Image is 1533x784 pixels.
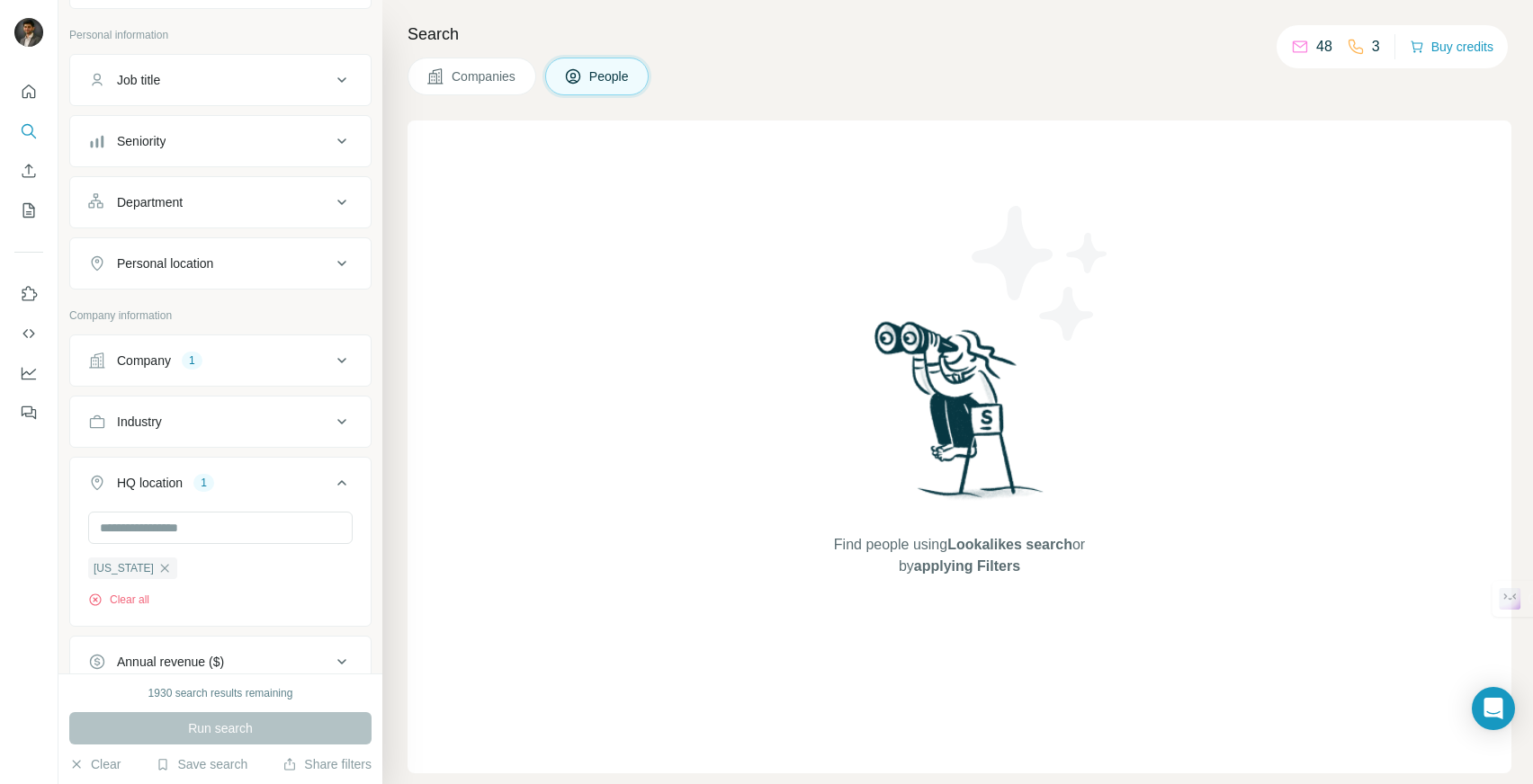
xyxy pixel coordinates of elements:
[14,194,43,227] button: My lists
[148,685,293,701] div: 1930 search results remaining
[960,192,1122,354] img: Surfe Illustration - Stars
[14,18,43,47] img: Avatar
[815,534,1103,577] span: Find people using or by
[94,560,154,576] span: [US_STATE]
[1316,36,1332,58] p: 48
[182,352,202,369] div: 1
[69,307,372,324] p: Company information
[70,120,371,163] button: Seniority
[14,317,43,350] button: Use Surfe API
[14,76,43,108] button: Quick start
[117,132,166,150] div: Seniority
[117,474,183,492] div: HQ location
[117,254,213,272] div: Personal location
[70,339,371,382] button: Company1
[69,755,121,773] button: Clear
[70,58,371,102] button: Job title
[589,67,631,85] span: People
[117,193,183,211] div: Department
[282,755,372,773] button: Share filters
[70,400,371,443] button: Industry
[866,316,1053,517] img: Surfe Illustration - Woman searching with binoculars
[947,537,1072,552] span: Lookalikes search
[408,22,1511,47] h4: Search
[14,396,43,429] button: Feedback
[117,71,160,89] div: Job title
[1472,687,1515,730] div: Open Intercom Messenger
[193,475,214,491] div: 1
[117,352,171,370] div: Company
[88,592,149,608] button: Clear all
[1410,34,1493,59] button: Buy credits
[70,461,371,512] button: HQ location1
[117,413,162,431] div: Industry
[914,558,1020,574] span: applying Filters
[70,242,371,285] button: Personal location
[1372,36,1380,58] p: 3
[70,181,371,224] button: Department
[70,640,371,683] button: Annual revenue ($)
[117,653,224,671] div: Annual revenue ($)
[14,278,43,310] button: Use Surfe on LinkedIn
[69,27,372,43] p: Personal information
[14,155,43,187] button: Enrich CSV
[156,755,247,773] button: Save search
[452,67,517,85] span: Companies
[14,357,43,389] button: Dashboard
[14,115,43,147] button: Search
